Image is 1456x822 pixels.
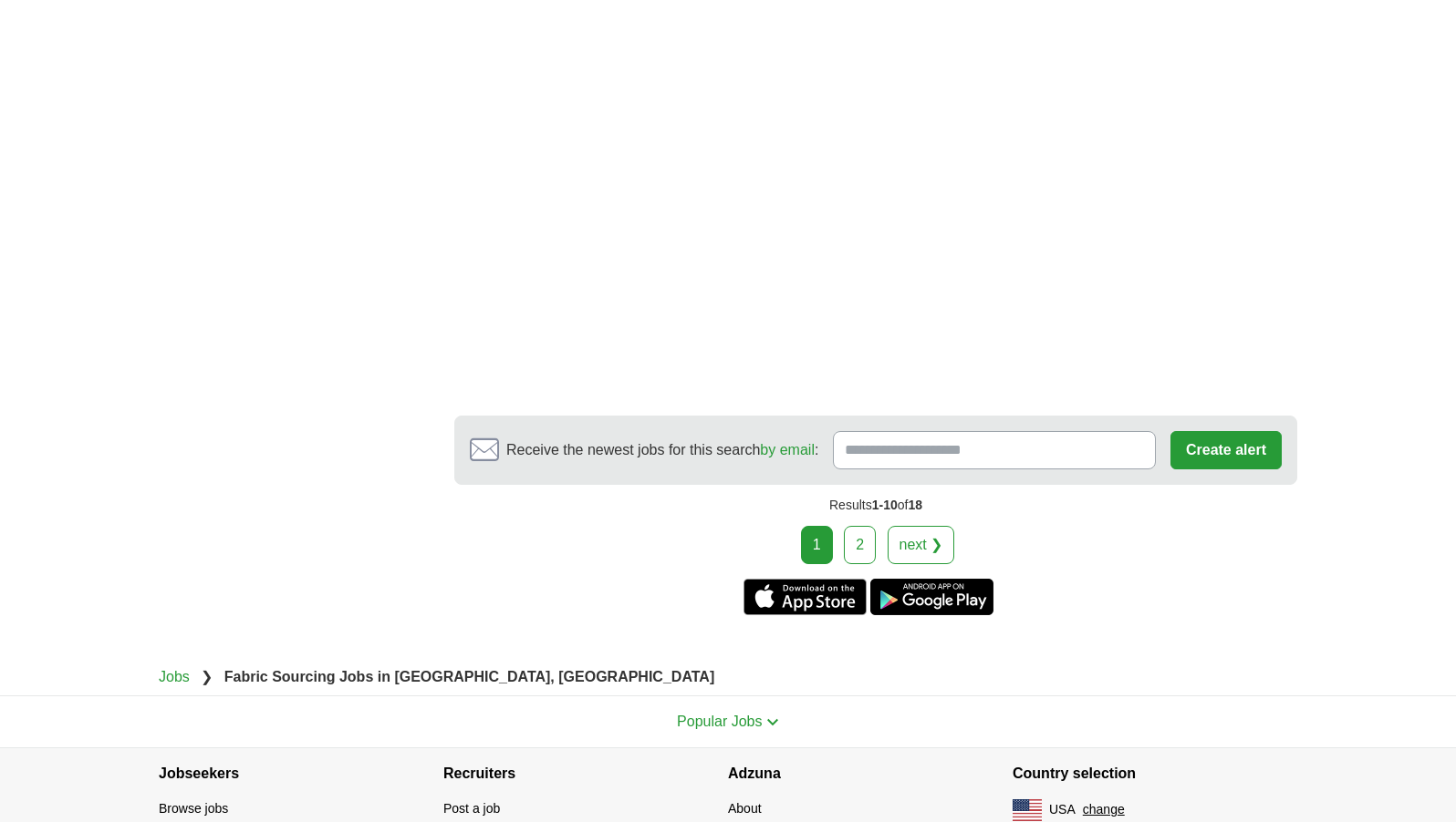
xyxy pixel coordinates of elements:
[908,498,922,512] span: 18
[159,801,228,816] a: Browse jobs
[766,718,779,726] img: toggle icon
[870,579,993,615] a: Get the Android app
[1013,748,1297,799] h4: Country selection
[506,439,818,461] span: Receive the newest jobs for this search :
[677,714,762,729] span: Popular Jobs
[159,669,190,684] a: Jobs
[744,579,867,615] a: Get the iPhone app
[888,526,955,564] a: next ❯
[1049,800,1076,819] span: USA
[1170,431,1282,469] button: Create alert
[728,801,762,816] a: About
[201,669,213,684] span: ❯
[224,669,715,684] strong: Fabric Sourcing Jobs in [GEOGRAPHIC_DATA], [GEOGRAPHIC_DATA]
[1013,799,1042,821] img: US flag
[760,442,815,457] a: by email
[872,498,898,512] span: 1-10
[454,485,1297,526] div: Results of
[801,526,833,564] div: 1
[443,801,500,816] a: Post a job
[844,526,876,564] a: 2
[1083,800,1125,819] button: change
